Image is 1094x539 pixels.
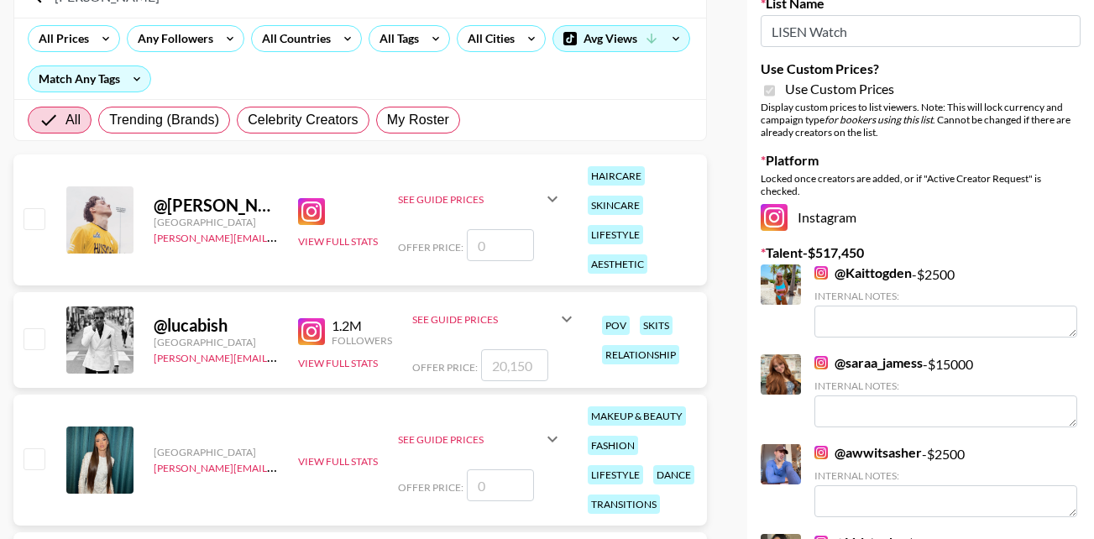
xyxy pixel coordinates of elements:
div: [GEOGRAPHIC_DATA] [154,446,278,458]
div: All Cities [458,26,518,51]
div: lifestyle [588,465,643,484]
div: @ lucabish [154,315,278,336]
div: Internal Notes: [814,469,1077,482]
div: relationship [602,345,679,364]
span: Use Custom Prices [785,81,894,97]
div: See Guide Prices [412,299,577,339]
button: View Full Stats [298,357,378,369]
div: transitions [588,495,660,514]
input: 0 [467,469,534,501]
div: skits [640,316,673,335]
a: [PERSON_NAME][EMAIL_ADDRESS][DOMAIN_NAME] [154,228,402,244]
input: 20,150 [481,349,548,381]
div: Display custom prices to list viewers. Note: This will lock currency and campaign type . Cannot b... [761,101,1081,139]
div: haircare [588,166,645,186]
span: Offer Price: [398,241,463,254]
input: 0 [467,229,534,261]
div: Followers [332,334,392,347]
em: for bookers using this list [824,113,933,126]
div: Match Any Tags [29,66,150,92]
span: All [65,110,81,130]
img: Instagram [814,356,828,369]
div: pov [602,316,630,335]
div: Internal Notes: [814,379,1077,392]
div: All Prices [29,26,92,51]
img: Instagram [298,198,325,225]
div: Internal Notes: [814,290,1077,302]
img: Instagram [761,204,788,231]
div: 1.2M [332,317,392,334]
a: @awwitsasher [814,444,922,461]
div: - $ 2500 [814,444,1077,517]
label: Talent - $ 517,450 [761,244,1081,261]
span: Trending (Brands) [109,110,219,130]
label: Platform [761,152,1081,169]
button: View Full Stats [298,235,378,248]
a: @Kaittogden [814,264,912,281]
div: See Guide Prices [398,179,563,219]
span: Offer Price: [398,481,463,494]
span: Celebrity Creators [248,110,359,130]
a: [PERSON_NAME][EMAIL_ADDRESS][DOMAIN_NAME] [154,458,402,474]
div: [GEOGRAPHIC_DATA] [154,336,278,348]
div: See Guide Prices [398,193,542,206]
span: Offer Price: [412,361,478,374]
div: aesthetic [588,254,647,274]
div: See Guide Prices [398,433,542,446]
div: dance [653,465,694,484]
div: fashion [588,436,638,455]
div: Locked once creators are added, or if "Active Creator Request" is checked. [761,172,1081,197]
div: @ [PERSON_NAME].w00d [154,195,278,216]
button: View Full Stats [298,455,378,468]
div: See Guide Prices [412,313,557,326]
div: - $ 2500 [814,264,1077,338]
div: See Guide Prices [398,419,563,459]
img: Instagram [814,266,828,280]
div: skincare [588,196,643,215]
img: Instagram [814,446,828,459]
a: @saraa_jamess [814,354,923,371]
div: - $ 15000 [814,354,1077,427]
img: Instagram [298,318,325,345]
a: [PERSON_NAME][EMAIL_ADDRESS][DOMAIN_NAME] [154,348,402,364]
span: My Roster [387,110,449,130]
div: [GEOGRAPHIC_DATA] [154,216,278,228]
div: Any Followers [128,26,217,51]
div: lifestyle [588,225,643,244]
div: All Tags [369,26,422,51]
div: Instagram [761,204,1081,231]
div: All Countries [252,26,334,51]
div: makeup & beauty [588,406,686,426]
div: Avg Views [553,26,689,51]
label: Use Custom Prices? [761,60,1081,77]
